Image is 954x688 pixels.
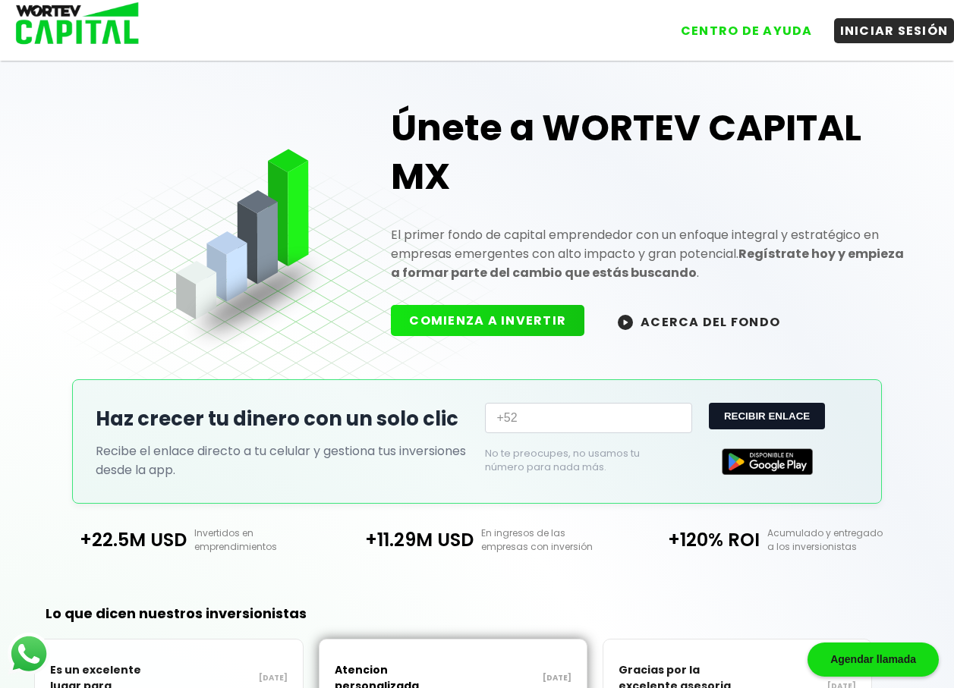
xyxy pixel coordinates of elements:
[485,447,668,474] p: No te preocupes, no usamos tu número para nada más.
[96,404,470,434] h2: Haz crecer tu dinero con un solo clic
[391,305,584,336] button: COMIENZA A INVERTIR
[618,315,633,330] img: wortev-capital-acerca-del-fondo
[391,225,906,282] p: El primer fondo de capital emprendedor con un enfoque integral y estratégico en empresas emergent...
[8,633,50,675] img: logos_whatsapp-icon.242b2217.svg
[187,526,334,554] p: Invertidos en emprendimientos
[675,18,819,43] button: CENTRO DE AYUDA
[391,104,906,201] h1: Únete a WORTEV CAPITAL MX
[169,672,288,684] p: [DATE]
[48,526,187,553] p: +22.5M USD
[660,7,819,43] a: CENTRO DE AYUDA
[620,526,760,553] p: +120% ROI
[391,312,600,329] a: COMIENZA A INVERTIR
[453,672,571,684] p: [DATE]
[334,526,474,553] p: +11.29M USD
[709,403,825,429] button: RECIBIR ENLACE
[96,441,470,479] p: Recibe el enlace directo a tu celular y gestiona tus inversiones desde la app.
[474,526,621,554] p: En ingresos de las empresas con inversión
[808,642,939,677] div: Agendar llamada
[391,245,904,281] strong: Regístrate hoy y empieza a formar parte del cambio que estás buscando
[760,526,907,554] p: Acumulado y entregado a los inversionistas
[722,448,813,475] img: Google Play
[600,305,798,338] button: ACERCA DEL FONDO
